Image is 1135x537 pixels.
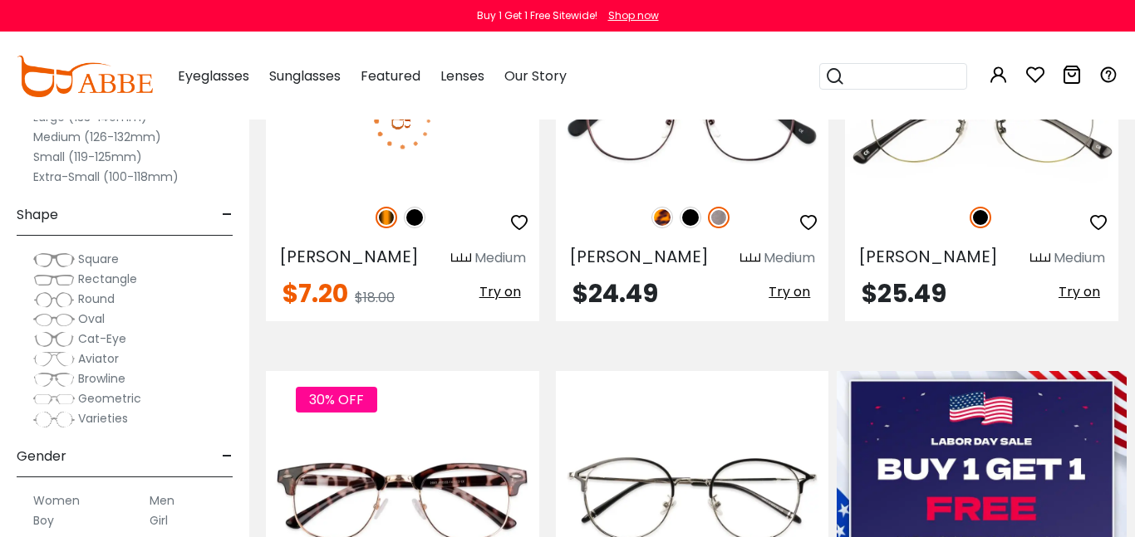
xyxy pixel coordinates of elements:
img: Browline.png [33,371,75,388]
span: Square [78,251,119,267]
img: size ruler [740,252,760,265]
span: - [222,195,233,235]
span: Eyeglasses [178,66,249,85]
img: Black Luna - Combination,Metal,TR ,Adjust Nose Pads [845,52,1118,188]
div: Medium [764,248,815,268]
img: Rectangle.png [33,271,75,288]
span: $18.00 [355,288,395,307]
label: Boy [33,510,54,530]
span: Oval [78,310,105,327]
img: abbeglasses.com [17,56,153,97]
span: Varieties [78,410,128,427]
button: Try on [474,281,526,303]
img: Cat-Eye.png [33,331,75,348]
span: Try on [479,282,521,301]
span: Try on [1059,282,1100,301]
label: Extra-Small (100-118mm) [33,167,179,187]
label: Women [33,491,80,510]
span: Featured [361,66,420,85]
span: Our Story [504,66,567,85]
div: Shop now [608,8,659,23]
span: $24.49 [572,276,658,311]
img: Square.png [33,251,75,268]
span: Rectangle [78,271,137,287]
img: Aviator.png [33,351,75,368]
span: Browline [78,370,125,387]
img: Geometric.png [33,391,75,408]
span: $25.49 [862,276,946,311]
span: - [222,437,233,476]
span: [PERSON_NAME] [569,245,709,268]
img: size ruler [1030,252,1050,265]
button: Try on [1054,281,1105,303]
img: Tortoise Callie - Combination ,Universal Bridge Fit [266,52,539,188]
label: Medium (126-132mm) [33,127,161,147]
div: Medium [1054,248,1105,268]
img: Black [680,207,701,228]
label: Girl [150,510,168,530]
span: Sunglasses [269,66,341,85]
span: Aviator [78,350,119,367]
a: Shop now [600,8,659,22]
span: Try on [769,282,810,301]
img: Round.png [33,291,75,308]
div: Buy 1 Get 1 Free Sitewide! [477,8,597,23]
label: Small (119-125mm) [33,147,142,167]
span: [PERSON_NAME] [279,245,419,268]
button: Try on [764,281,815,303]
span: 30% OFF [296,387,377,413]
div: Medium [474,248,526,268]
img: Leopard [651,207,673,228]
span: Lenses [440,66,484,85]
span: [PERSON_NAME] [858,245,998,268]
img: Black [970,207,991,228]
span: Round [78,290,115,307]
label: Men [150,491,174,510]
img: size ruler [451,252,471,265]
img: Tortoise [376,207,397,228]
img: Gun [708,207,730,228]
img: Gun Chad - Combination,Metal,Plastic ,Adjust Nose Pads [556,52,829,188]
span: $7.20 [283,276,348,311]
img: Oval.png [33,311,75,328]
img: Black [404,207,425,228]
span: Cat-Eye [78,330,126,347]
img: Varieties.png [33,411,75,428]
span: Gender [17,437,66,476]
span: Geometric [78,390,141,407]
span: Shape [17,195,58,235]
